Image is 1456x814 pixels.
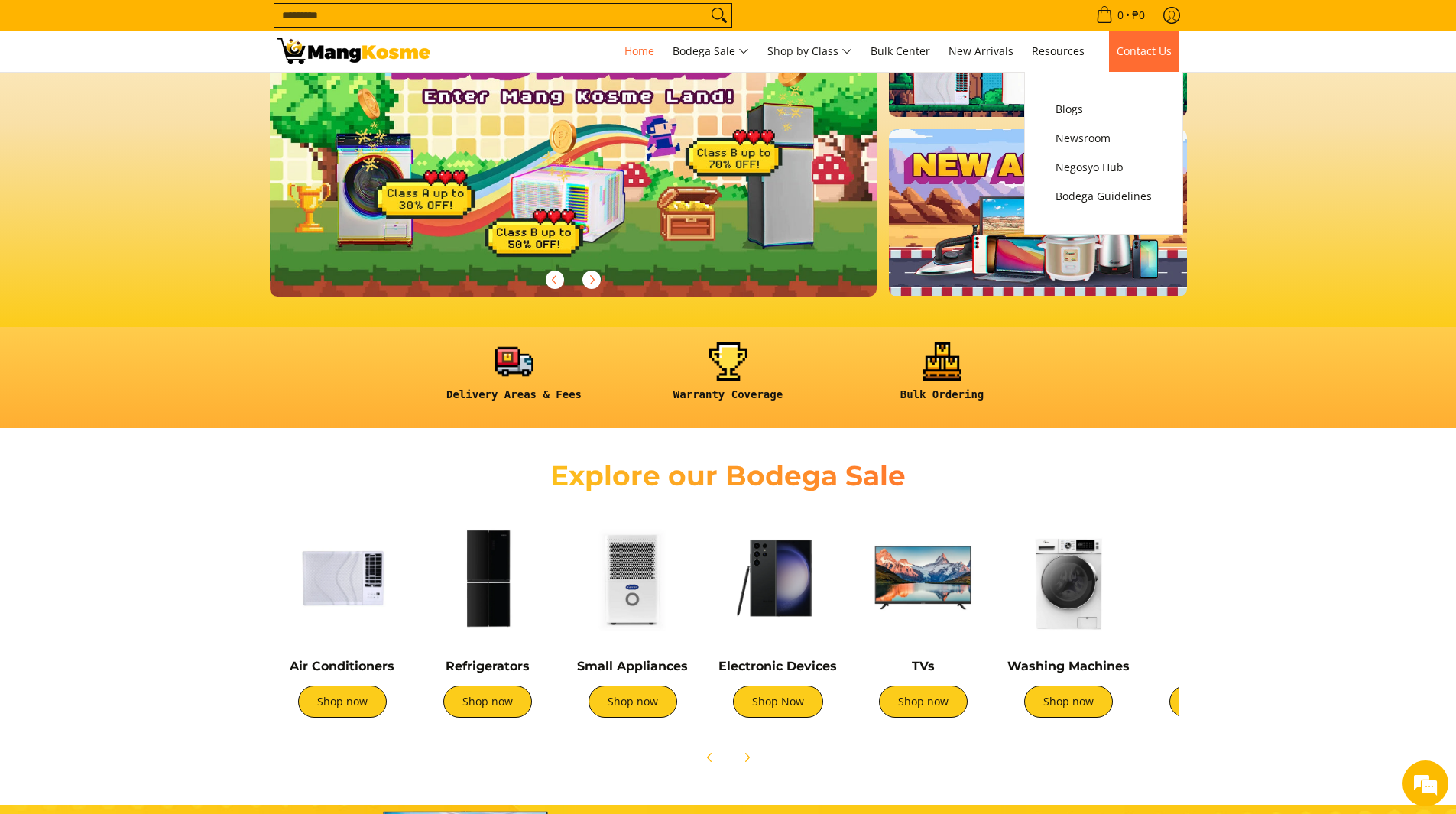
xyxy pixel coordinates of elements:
span: Home [624,44,654,58]
a: Bulk Center [863,31,938,72]
a: New Arrivals [941,31,1021,72]
span: Resources [1032,42,1098,61]
span: Contact Us [1117,44,1172,58]
a: <h6><strong>Warranty Coverage</strong></h6> [629,342,828,413]
a: Home [617,31,662,72]
a: Shop now [879,686,968,718]
a: Bodega Guidelines [1048,182,1159,211]
a: Contact Us [1109,31,1179,72]
h2: Explore our Bodega Sale [507,459,950,493]
img: Small Appliances [568,513,698,643]
span: Bodega Sale [673,42,749,61]
img: TVs [858,513,988,643]
a: <h6><strong>Delivery Areas & Fees</strong></h6> [415,342,614,413]
a: Shop Now [733,686,823,718]
span: Bodega Guidelines [1056,187,1152,206]
a: Washing Machines [1007,659,1130,673]
a: Shop by Class [760,31,860,72]
a: Refrigerators [446,659,530,673]
a: Newsroom [1048,124,1159,153]
a: Blogs [1048,95,1159,124]
span: Shop by Class [767,42,852,61]
a: Shop now [589,686,677,718]
img: Washing Machines [1004,513,1133,643]
img: Mang Kosme: Your Home Appliances Warehouse Sale Partner! [277,38,430,64]
span: 0 [1115,10,1126,21]
img: Refrigerators [423,513,553,643]
a: Shop now [443,686,532,718]
a: Small Appliances [577,659,688,673]
a: Shop now [1024,686,1113,718]
span: Blogs [1056,100,1152,119]
a: Electronic Devices [718,659,837,673]
span: Negosyo Hub [1056,158,1152,177]
nav: Main Menu [446,31,1179,72]
button: Next [730,741,764,774]
span: ₱0 [1130,10,1147,21]
span: Newsroom [1056,129,1152,148]
span: • [1091,7,1150,24]
span: New Arrivals [949,44,1013,58]
a: Shop now [298,686,387,718]
a: Air Conditioners [290,659,394,673]
img: Air Conditioners [277,513,407,643]
button: Previous [693,741,727,774]
a: Resources [1024,31,1106,72]
span: Bulk Center [871,44,930,58]
a: Bodega Sale [665,31,757,72]
a: Shop now [1169,686,1258,718]
button: Next [575,263,608,297]
a: Negosyo Hub [1048,153,1159,182]
a: <h6><strong>Bulk Ordering</strong></h6> [843,342,1042,413]
a: TVs [912,659,935,673]
button: Previous [538,263,572,297]
img: Cookers [1149,513,1279,643]
img: Electronic Devices [713,513,843,643]
button: Search [707,4,731,27]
